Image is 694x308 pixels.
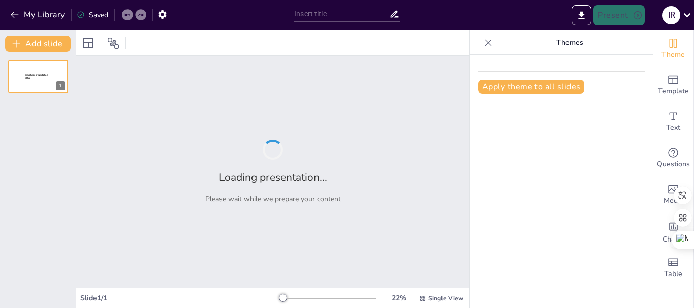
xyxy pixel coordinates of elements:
[653,140,693,177] div: Get real-time input from your audience
[666,122,680,133] span: Text
[664,195,683,207] span: Media
[77,10,108,20] div: Saved
[496,30,643,55] p: Themes
[593,5,644,25] button: Present
[80,35,97,51] div: Layout
[653,213,693,250] div: Add charts and graphs
[662,5,680,25] button: I R
[664,268,682,280] span: Table
[653,67,693,104] div: Add ready made slides
[663,234,684,245] span: Charts
[8,7,69,23] button: My Library
[80,293,279,303] div: Slide 1 / 1
[657,159,690,170] span: Questions
[205,194,341,204] p: Please wait while we prepare your content
[428,294,463,302] span: Single View
[387,293,411,303] div: 22 %
[5,36,71,52] button: Add slide
[478,80,584,94] button: Apply theme to all slides
[653,177,693,213] div: Add images, graphics, shapes or video
[56,81,65,90] div: 1
[8,60,68,93] div: 1
[653,30,693,67] div: Change the overall theme
[653,104,693,140] div: Add text boxes
[294,7,389,21] input: Insert title
[25,74,48,79] span: Sendsteps presentation editor
[661,49,685,60] span: Theme
[107,37,119,49] span: Position
[572,5,591,25] button: Export to PowerPoint
[653,250,693,286] div: Add a table
[219,170,327,184] h2: Loading presentation...
[662,6,680,24] div: I R
[658,86,689,97] span: Template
